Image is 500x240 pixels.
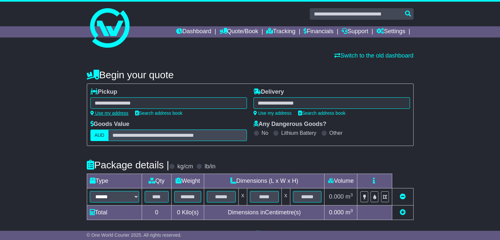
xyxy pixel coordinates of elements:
label: Any Dangerous Goods? [253,121,326,128]
td: Volume [324,174,357,188]
label: Lithium Battery [281,130,316,136]
a: Add new item [400,209,406,216]
a: Search address book [135,110,182,116]
td: x [238,188,247,205]
a: Search address book [298,110,345,116]
a: Remove this item [400,193,406,200]
a: Use my address [253,110,292,116]
label: kg/cm [177,163,193,170]
td: Kilo(s) [172,205,204,220]
label: No [262,130,268,136]
label: lb/in [204,163,215,170]
a: Financials [303,26,333,37]
td: x [281,188,290,205]
td: Weight [172,174,204,188]
label: Goods Value [90,121,130,128]
td: Total [87,205,142,220]
td: Dimensions (L x W x H) [204,174,324,188]
label: AUD [90,130,109,141]
span: m [345,193,353,200]
sup: 3 [350,192,353,197]
span: m [345,209,353,216]
label: Other [329,130,343,136]
a: Settings [376,26,405,37]
a: Tracking [266,26,295,37]
span: © One World Courier 2025. All rights reserved. [87,232,182,238]
span: 0 [177,209,180,216]
td: Type [87,174,142,188]
td: Dimensions in Centimetre(s) [204,205,324,220]
a: Quote/Book [219,26,258,37]
span: 0.000 [329,209,344,216]
td: 0 [142,205,172,220]
a: Support [342,26,368,37]
span: 0.000 [329,193,344,200]
h4: Begin your quote [87,69,414,80]
a: Switch to the old dashboard [334,52,413,59]
a: Dashboard [176,26,211,37]
h4: Package details | [87,159,169,170]
a: Use my address [90,110,129,116]
td: Qty [142,174,172,188]
label: Pickup [90,88,117,96]
sup: 3 [350,208,353,213]
label: Delivery [253,88,284,96]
